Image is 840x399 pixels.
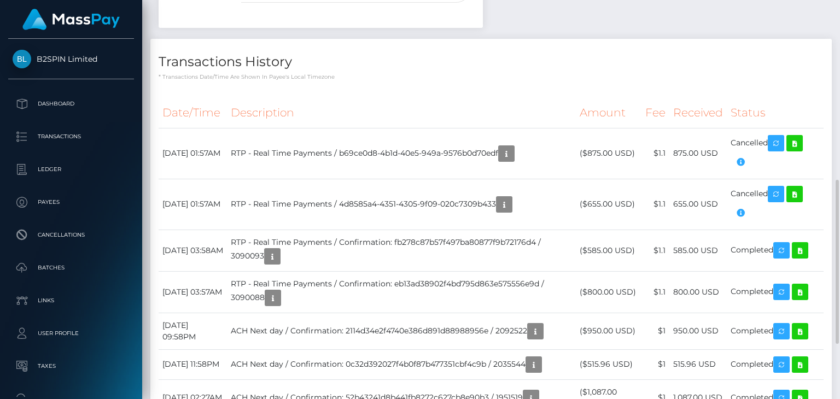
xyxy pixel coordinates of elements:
p: Batches [13,260,130,276]
td: Completed [727,313,824,349]
a: Cancellations [8,221,134,249]
td: 950.00 USD [669,313,727,349]
td: $1.1 [641,230,669,271]
p: Dashboard [13,96,130,112]
td: Completed [727,349,824,379]
td: [DATE] 03:58AM [159,230,227,271]
p: Ledger [13,161,130,178]
td: ($585.00 USD) [576,230,641,271]
p: Transactions [13,128,130,145]
h4: Transactions History [159,52,824,72]
td: 800.00 USD [669,271,727,313]
td: Completed [727,271,824,313]
td: ($800.00 USD) [576,271,641,313]
td: ($950.00 USD) [576,313,641,349]
p: Taxes [13,358,130,374]
td: $1 [641,313,669,349]
td: RTP - Real Time Payments / b69ce0d8-4b1d-40e5-949a-9576b0d70edf [227,128,575,179]
td: [DATE] 01:57AM [159,128,227,179]
img: MassPay Logo [22,9,120,30]
td: $1.1 [641,271,669,313]
th: Fee [641,98,669,128]
td: ($515.96 USD) [576,349,641,379]
a: Ledger [8,156,134,183]
td: $1.1 [641,179,669,230]
td: RTP - Real Time Payments / 4d8585a4-4351-4305-9f09-020c7309b433 [227,179,575,230]
span: B2SPIN Limited [8,54,134,64]
td: [DATE] 03:57AM [159,271,227,313]
td: Completed [727,230,824,271]
td: ACH Next day / Confirmation: 0c32d392027f4b0f87b477351cbf4c9b / 2035544 [227,349,575,379]
th: Description [227,98,575,128]
a: User Profile [8,320,134,347]
a: Taxes [8,353,134,380]
td: ACH Next day / Confirmation: 2114d34e2f4740e386d891d88988956e / 2092522 [227,313,575,349]
p: Payees [13,194,130,210]
th: Amount [576,98,641,128]
td: RTP - Real Time Payments / Confirmation: eb13ad38902f4bd795d863e575556e9d / 3090088 [227,271,575,313]
a: Payees [8,189,134,216]
a: Batches [8,254,134,281]
img: B2SPIN Limited [13,50,31,68]
th: Date/Time [159,98,227,128]
td: ($875.00 USD) [576,128,641,179]
a: Dashboard [8,90,134,118]
td: $1.1 [641,128,669,179]
td: $1 [641,349,669,379]
td: RTP - Real Time Payments / Confirmation: fb278c87b57f497ba80877f9b72176d4 / 3090093 [227,230,575,271]
th: Received [669,98,727,128]
p: Links [13,292,130,309]
a: Transactions [8,123,134,150]
a: Links [8,287,134,314]
td: [DATE] 01:57AM [159,179,227,230]
p: User Profile [13,325,130,342]
td: ($655.00 USD) [576,179,641,230]
td: [DATE] 11:58PM [159,349,227,379]
td: [DATE] 09:58PM [159,313,227,349]
td: 585.00 USD [669,230,727,271]
td: Cancelled [727,179,824,230]
td: 655.00 USD [669,179,727,230]
p: * Transactions date/time are shown in payee's local timezone [159,73,824,81]
th: Status [727,98,824,128]
td: 515.96 USD [669,349,727,379]
td: 875.00 USD [669,128,727,179]
td: Cancelled [727,128,824,179]
p: Cancellations [13,227,130,243]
